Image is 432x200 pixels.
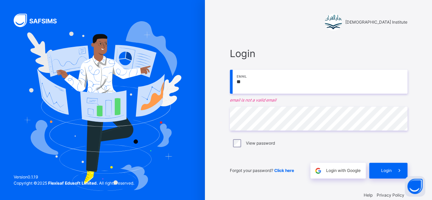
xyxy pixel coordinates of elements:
[314,167,322,175] img: google.396cfc9801f0270233282035f929180a.svg
[14,181,134,186] span: Copyright © 2025 All rights reserved.
[345,19,407,25] span: [DEMOGRAPHIC_DATA] Institute
[326,168,361,174] span: Login with Google
[230,97,407,103] em: email is not a valid email
[364,192,373,198] a: Help
[405,176,425,197] button: Open asap
[381,168,392,174] span: Login
[14,14,65,27] img: SAFSIMS Logo
[246,140,275,146] label: View password
[377,192,404,198] a: Privacy Policy
[230,168,294,173] span: Forgot your password?
[14,174,134,180] span: Version 0.1.19
[274,168,294,173] a: Click here
[48,181,98,186] strong: Flexisaf Edusoft Limited.
[230,46,407,61] span: Login
[24,21,181,191] img: Hero Image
